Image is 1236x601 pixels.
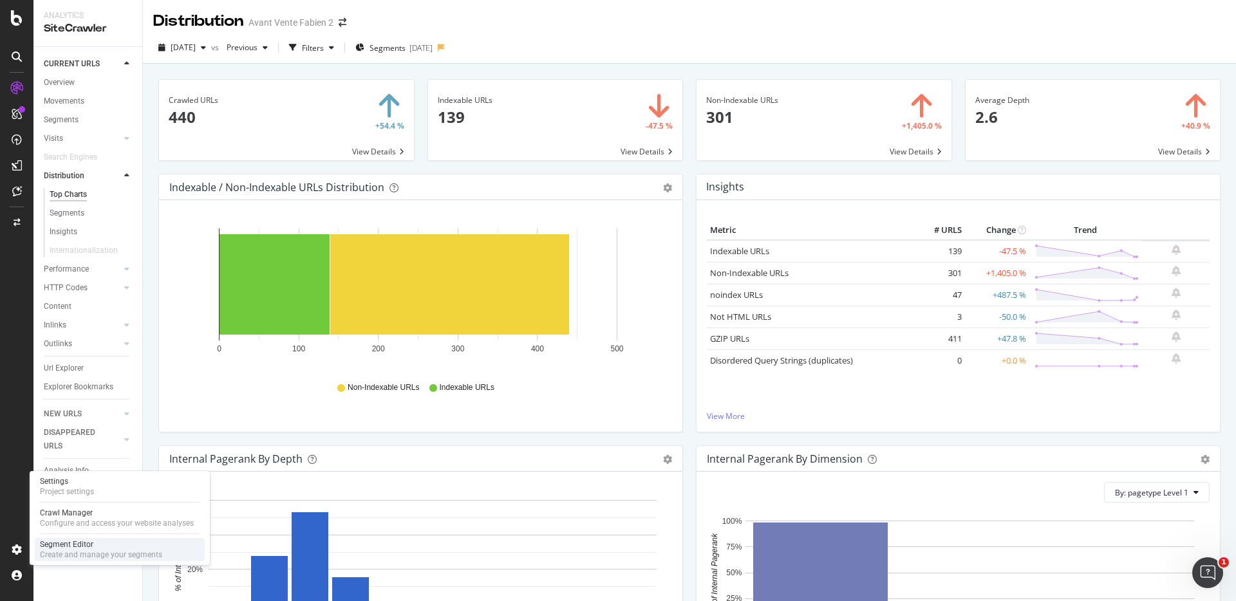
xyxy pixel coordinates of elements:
span: 1 [1219,557,1229,568]
a: HTTP Codes [44,281,120,295]
text: 0 [217,344,221,353]
iframe: Intercom live chat [1192,557,1223,588]
div: Indexable / Non-Indexable URLs Distribution [169,181,384,194]
a: CURRENT URLS [44,57,120,71]
a: View More [707,411,1210,421]
a: Indexable URLs [710,245,769,257]
a: Top Charts [50,188,133,201]
div: gear [663,455,672,464]
div: Internal Pagerank By Dimension [707,452,863,465]
div: Performance [44,263,89,276]
div: Overview [44,76,75,89]
div: Segments [44,113,79,127]
div: bell-plus [1172,353,1181,364]
td: +487.5 % [965,284,1029,306]
th: Trend [1029,221,1142,240]
div: Insights [50,225,77,239]
div: Project settings [40,486,94,497]
div: bell-plus [1172,245,1181,255]
div: Inlinks [44,319,66,332]
div: Content [44,300,71,313]
a: Performance [44,263,120,276]
div: Avant Vente Fabien 2 [248,16,333,29]
div: bell-plus [1172,310,1181,320]
a: Segments [50,207,133,220]
div: DISAPPEARED URLS [44,426,109,453]
td: -47.5 % [965,240,1029,263]
text: 75% [726,542,742,551]
div: arrow-right-arrow-left [339,18,346,27]
div: Analytics [44,10,132,21]
div: [DATE] [409,42,433,53]
svg: A chart. [169,221,668,370]
text: 300 [451,344,464,353]
a: GZIP URLs [710,333,749,344]
text: 20% [187,565,203,574]
div: bell-plus [1172,331,1181,342]
span: Indexable URLs [440,382,494,393]
a: Url Explorer [44,362,133,375]
div: SiteCrawler [44,21,132,36]
a: DISAPPEARED URLS [44,426,120,453]
a: Distribution [44,169,120,183]
text: % of Internal Pagerank [174,512,183,591]
a: NEW URLS [44,407,120,421]
td: 3 [913,306,965,328]
div: Distribution [44,169,84,183]
a: Content [44,300,133,313]
div: HTTP Codes [44,281,88,295]
div: Filters [302,42,324,53]
div: Analysis Info [44,464,89,477]
div: bell-plus [1172,266,1181,276]
div: Settings [40,476,94,486]
div: Configure and access your website analyses [40,518,194,528]
button: Filters [284,37,339,58]
a: Disordered Query Strings (duplicates) [710,355,853,366]
a: Segment EditorCreate and manage your segments [35,538,205,561]
a: SettingsProject settings [35,475,205,498]
span: 2025 Sep. 9th [171,42,196,53]
button: Previous [221,37,273,58]
div: Segment Editor [40,539,162,550]
text: 500 [610,344,623,353]
div: gear [1201,455,1210,464]
div: Outlinks [44,337,72,351]
div: Segments [50,207,84,220]
td: 139 [913,240,965,263]
a: Outlinks [44,337,120,351]
span: vs [211,42,221,53]
span: Non-Indexable URLs [348,382,419,393]
text: 100 [292,344,305,353]
text: 400 [531,344,544,353]
th: Change [965,221,1029,240]
a: Crawl ManagerConfigure and access your website analyses [35,506,205,530]
div: Visits [44,132,63,145]
span: By: pagetype Level 1 [1115,487,1188,498]
div: Explorer Bookmarks [44,380,113,394]
a: Internationalization [50,244,131,257]
th: Metric [707,221,913,240]
div: Internationalization [50,244,118,257]
a: Non-Indexable URLs [710,267,789,279]
a: Insights [50,225,133,239]
td: 0 [913,349,965,371]
a: Movements [44,95,133,108]
div: gear [663,183,672,192]
a: Not HTML URLs [710,311,771,322]
button: [DATE] [153,37,211,58]
a: Analysis Info [44,464,133,477]
td: 47 [913,284,965,306]
a: Visits [44,132,120,145]
div: Create and manage your segments [40,550,162,560]
a: noindex URLs [710,289,763,300]
td: +1,405.0 % [965,262,1029,284]
div: Movements [44,95,84,108]
td: -50.0 % [965,306,1029,328]
text: 200 [372,344,385,353]
td: 411 [913,328,965,349]
a: Inlinks [44,319,120,332]
text: 100% [722,517,742,526]
th: # URLS [913,221,965,240]
h4: Insights [706,178,744,196]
